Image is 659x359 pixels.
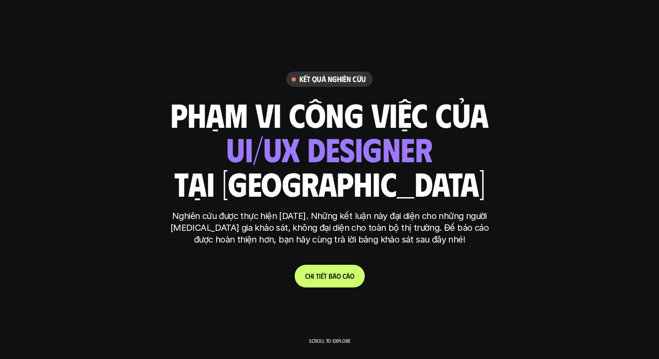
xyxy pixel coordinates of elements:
h1: tại [GEOGRAPHIC_DATA] [174,165,485,202]
span: o [350,272,354,280]
span: t [324,272,327,280]
span: C [305,272,309,280]
p: Scroll to explore [309,338,350,344]
span: c [343,272,346,280]
span: t [316,272,319,280]
span: i [319,272,321,280]
span: á [333,272,336,280]
span: b [329,272,333,280]
h6: Kết quả nghiên cứu [299,74,366,84]
span: h [309,272,313,280]
span: i [313,272,314,280]
h1: phạm vi công việc của [170,96,489,133]
p: Nghiên cứu được thực hiện [DATE]. Những kết luận này đại diện cho những người [MEDICAL_DATA] gia ... [166,210,493,246]
span: ế [321,272,324,280]
span: o [336,272,341,280]
span: á [346,272,350,280]
a: Chitiếtbáocáo [295,265,365,287]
